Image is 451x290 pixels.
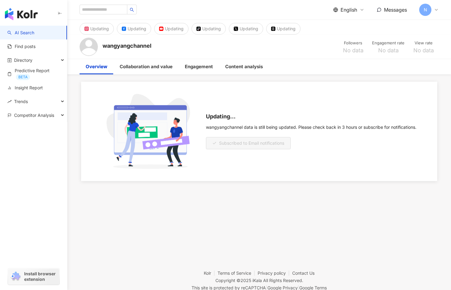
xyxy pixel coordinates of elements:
img: chrome extension [10,272,21,281]
a: Find posts [7,43,35,50]
span: rise [7,99,12,104]
button: Updating [266,23,300,35]
a: searchAI Search [7,30,34,36]
a: Kolr [204,270,218,276]
img: subscribe cta [102,94,199,169]
a: Predictive ReportBETA [7,68,62,80]
div: Content analysis [225,63,263,70]
div: wangyangchannel [102,42,151,50]
button: Updating [80,23,114,35]
a: Insight Report [7,85,43,91]
div: Updating [128,24,146,33]
span: No data [343,47,363,54]
img: logo [5,8,38,20]
span: No data [378,47,399,54]
div: View rate [412,40,435,46]
div: Overview [86,63,107,70]
img: KOL Avatar [80,38,98,56]
button: Subscribed to Email notifications [206,137,291,149]
div: Engagement rate [372,40,404,46]
span: Messages [384,7,407,13]
span: Trends [14,95,28,108]
div: Engagement [185,63,213,70]
div: Followers [341,40,365,46]
a: chrome extensionInstall browser extension [8,268,59,285]
button: Updating [192,23,226,35]
a: iKala [252,278,262,283]
div: Updating [240,24,258,33]
div: Updating [202,24,221,33]
div: Updating [277,24,296,33]
span: Directory [14,53,32,67]
button: Updating [154,23,188,35]
span: N [424,6,427,13]
span: English [341,6,357,13]
span: search [130,8,134,12]
a: Privacy policy [258,270,292,276]
div: Updating [90,24,109,33]
div: Copyright © 2025 All Rights Reserved. [215,278,303,283]
span: No data [413,47,434,54]
div: Collaboration and value [120,63,173,70]
div: Updating [165,24,184,33]
button: Updating [117,23,151,35]
div: wangyangchannel data is still being updated. Please check back in 3 hours or subscribe for notifi... [206,125,416,130]
div: Updating... [206,113,416,120]
a: Terms of Service [218,270,258,276]
button: Updating [229,23,263,35]
span: Competitor Analysis [14,108,54,122]
a: Contact Us [292,270,315,276]
span: Install browser extension [24,271,58,282]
